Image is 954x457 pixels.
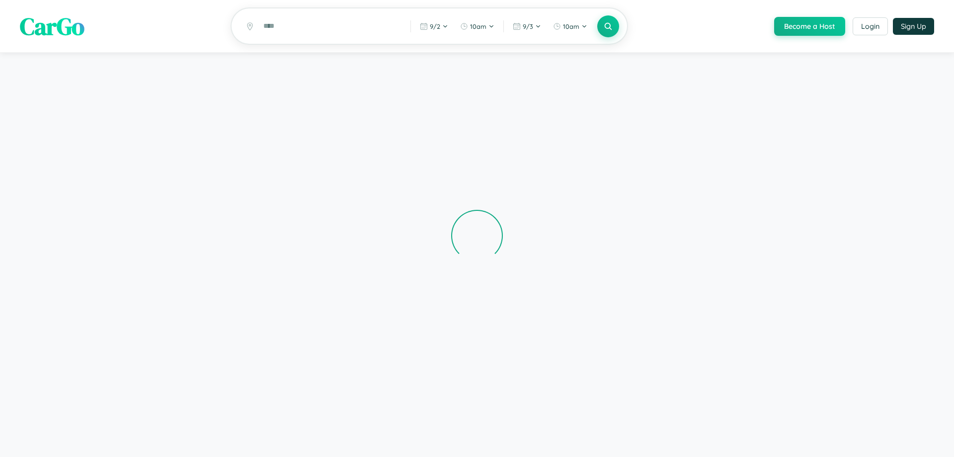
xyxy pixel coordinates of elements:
[548,18,592,34] button: 10am
[20,10,84,43] span: CarGo
[470,22,486,30] span: 10am
[415,18,453,34] button: 9/2
[508,18,546,34] button: 9/3
[853,17,888,35] button: Login
[893,18,934,35] button: Sign Up
[430,22,440,30] span: 9 / 2
[523,22,533,30] span: 9 / 3
[774,17,845,36] button: Become a Host
[455,18,499,34] button: 10am
[563,22,579,30] span: 10am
